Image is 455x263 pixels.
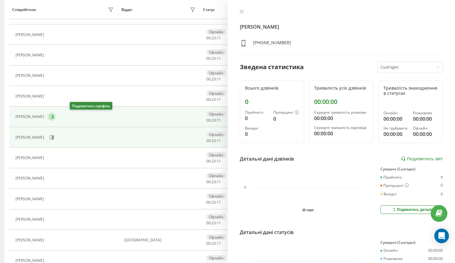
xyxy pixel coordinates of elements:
[441,175,443,179] div: 0
[203,8,215,12] div: Статус
[206,234,226,240] div: Офлайн
[206,16,221,20] div: : :
[217,97,221,102] span: 11
[12,8,36,12] div: Співробітник
[206,36,221,40] div: : :
[206,98,221,102] div: : :
[383,130,408,138] div: 00:00:00
[314,115,368,122] div: 00:00:00
[206,77,221,81] div: : :
[206,220,211,226] span: 00
[212,35,216,41] span: 23
[217,56,221,61] span: 11
[217,179,221,184] span: 11
[434,229,449,243] div: Open Intercom Messenger
[245,86,299,91] div: Всього дзвінків
[206,29,226,35] div: Офлайн
[217,200,221,205] span: 11
[380,257,403,261] div: Розмовляє
[383,111,408,115] div: Онлайн
[383,126,408,130] div: Не турбувати
[401,156,443,162] a: Подивитись звіт
[245,98,299,105] div: 0
[206,139,221,143] div: : :
[206,214,226,220] div: Офлайн
[245,115,269,122] div: 0
[206,56,221,61] div: : :
[217,35,221,41] span: 11
[212,76,216,82] span: 23
[206,158,211,164] span: 00
[206,118,221,123] div: : :
[302,208,313,212] text: 20 серп
[380,240,443,245] div: Сумарно (Сьогодні)
[314,130,368,137] div: 00:00:00
[16,258,46,263] div: [PERSON_NAME]
[212,97,216,102] span: 23
[16,115,46,119] div: [PERSON_NAME]
[121,8,132,12] div: Відділ
[245,110,269,115] div: Прийнято
[16,53,46,57] div: [PERSON_NAME]
[240,229,294,236] div: Детальні дані статусів
[413,126,438,130] div: Офлайн
[380,205,443,214] button: Подивитись деталі
[380,192,397,196] div: Вихідні
[212,220,216,226] span: 23
[273,110,299,115] div: Пропущені
[217,76,221,82] span: 11
[206,138,211,143] span: 00
[314,126,368,130] div: Середня тривалість відповіді
[206,49,226,55] div: Офлайн
[273,115,299,123] div: 0
[441,183,443,188] div: 0
[244,186,246,189] text: 0
[212,158,216,164] span: 23
[206,180,221,184] div: : :
[212,56,216,61] span: 23
[441,192,443,196] div: 0
[206,118,211,123] span: 00
[124,238,197,242] div: [GEOGRAPHIC_DATA]
[206,132,226,137] div: Офлайн
[206,221,221,225] div: : :
[217,241,221,246] span: 11
[380,248,398,253] div: Онлайн
[206,111,226,117] div: Офлайн
[206,173,226,179] div: Офлайн
[380,167,443,171] div: Сумарно (Сьогодні)
[16,217,46,222] div: [PERSON_NAME]
[240,155,294,162] div: Детальні дані дзвінків
[16,238,46,242] div: [PERSON_NAME]
[217,118,221,123] span: 11
[314,86,368,91] div: Тривалість усіх дзвінків
[206,91,226,96] div: Офлайн
[206,56,211,61] span: 00
[16,94,46,98] div: [PERSON_NAME]
[217,158,221,164] span: 11
[206,159,221,163] div: : :
[380,175,402,179] div: Прийнято
[428,257,443,261] div: 00:00:00
[217,220,221,226] span: 11
[16,176,46,180] div: [PERSON_NAME]
[16,156,46,160] div: [PERSON_NAME]
[206,152,226,158] div: Офлайн
[314,98,368,105] div: 00:00:00
[383,86,438,96] div: Тривалість знаходження в статусах
[392,207,432,212] div: Подивитись деталі
[212,138,216,143] span: 23
[206,179,211,184] span: 00
[217,138,221,143] span: 11
[383,115,408,123] div: 00:00:00
[206,241,211,246] span: 00
[212,118,216,123] span: 23
[206,35,211,41] span: 00
[413,111,438,115] div: Розмовляє
[212,200,216,205] span: 23
[206,97,211,102] span: 00
[253,40,291,48] div: [PHONE_NUMBER]
[16,33,46,37] div: [PERSON_NAME]
[245,126,269,130] div: Вихідні
[206,200,211,205] span: 00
